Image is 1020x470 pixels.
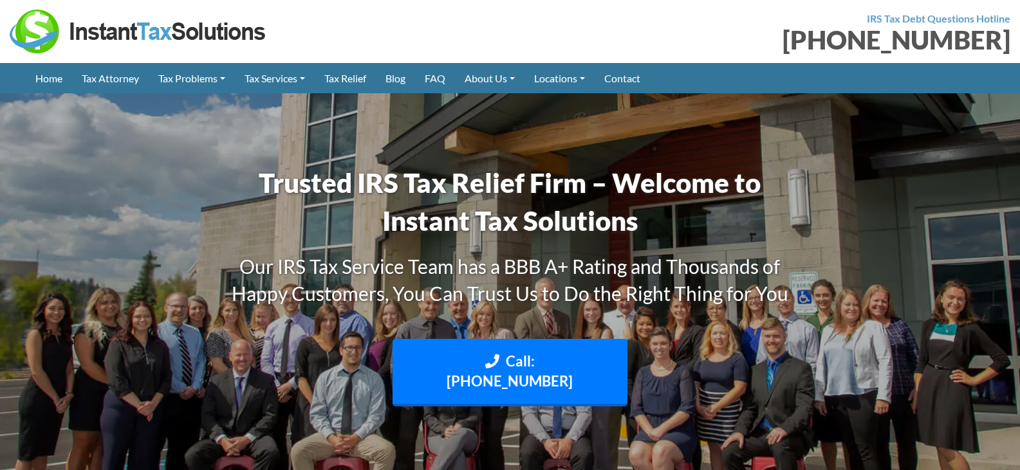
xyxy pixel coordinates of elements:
strong: IRS Tax Debt Questions Hotline [867,12,1010,24]
a: About Us [455,63,524,93]
h1: Trusted IRS Tax Relief Firm – Welcome to Instant Tax Solutions [214,164,806,240]
h3: Our IRS Tax Service Team has a BBB A+ Rating and Thousands of Happy Customers, You Can Trust Us t... [214,253,806,307]
a: Blog [376,63,415,93]
img: Instant Tax Solutions Logo [10,10,267,53]
a: Tax Attorney [72,63,149,93]
a: Call: [PHONE_NUMBER] [393,339,628,407]
a: Tax Services [235,63,315,93]
a: Tax Problems [149,63,235,93]
div: [PHONE_NUMBER] [520,27,1011,53]
a: FAQ [415,63,455,93]
a: Instant Tax Solutions Logo [10,24,267,36]
a: Home [26,63,72,93]
a: Locations [524,63,595,93]
a: Tax Relief [315,63,376,93]
a: Contact [595,63,650,93]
